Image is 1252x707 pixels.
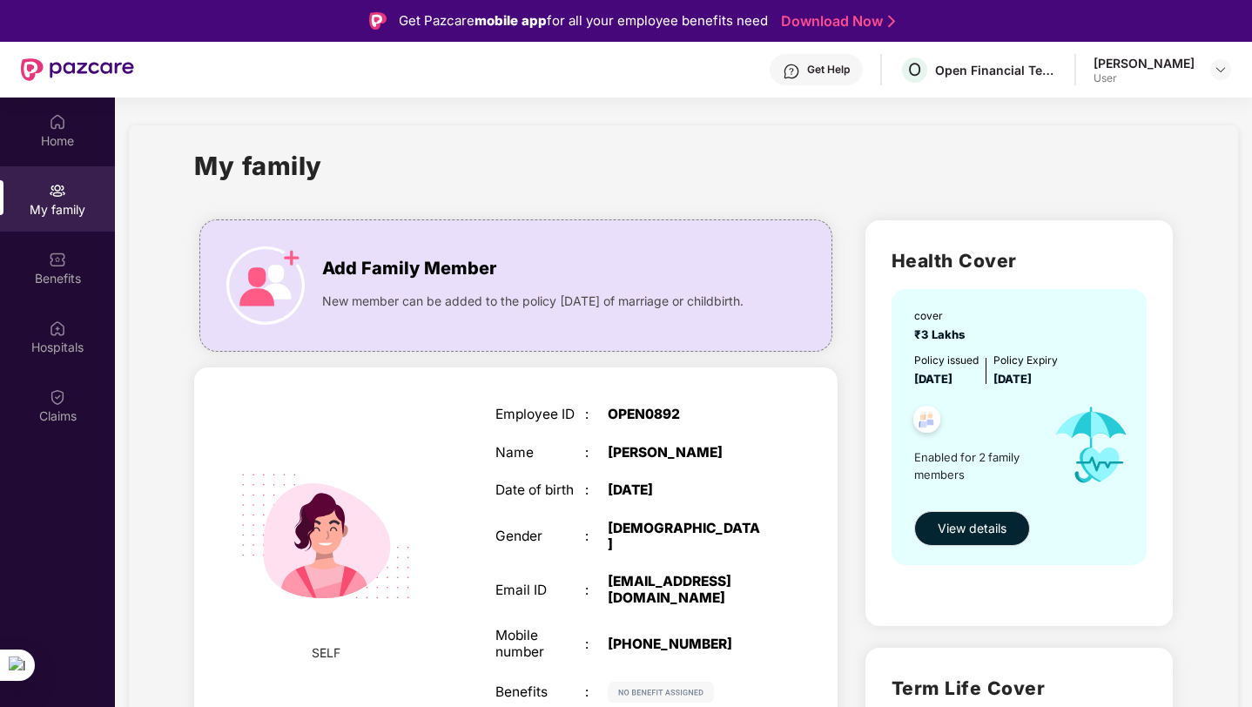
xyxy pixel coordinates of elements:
[585,445,608,461] div: :
[322,255,496,282] span: Add Family Member
[807,63,850,77] div: Get Help
[781,12,890,30] a: Download Now
[585,529,608,544] div: :
[49,388,66,406] img: svg+xml;base64,PHN2ZyBpZD0iQ2xhaW0iIHhtbG5zPSJodHRwOi8vd3d3LnczLm9yZy8yMDAwL3N2ZyIgd2lkdGg9IjIwIi...
[49,251,66,268] img: svg+xml;base64,PHN2ZyBpZD0iQmVuZWZpdHMiIHhtbG5zPSJodHRwOi8vd3d3LnczLm9yZy8yMDAwL3N2ZyIgd2lkdGg9Ij...
[399,10,768,31] div: Get Pazcare for all your employee benefits need
[226,246,305,325] img: icon
[892,246,1147,275] h2: Health Cover
[993,353,1058,369] div: Policy Expiry
[908,59,921,80] span: O
[993,372,1032,386] span: [DATE]
[369,12,387,30] img: Logo
[914,308,972,325] div: cover
[608,521,764,553] div: [DEMOGRAPHIC_DATA]
[495,407,585,422] div: Employee ID
[914,448,1039,484] span: Enabled for 2 family members
[585,407,608,422] div: :
[585,636,608,652] div: :
[495,529,585,544] div: Gender
[892,674,1147,703] h2: Term Life Cover
[608,482,764,498] div: [DATE]
[914,353,979,369] div: Policy issued
[219,429,433,643] img: svg+xml;base64,PHN2ZyB4bWxucz0iaHR0cDovL3d3dy53My5vcmcvMjAwMC9zdmciIHdpZHRoPSIyMjQiIGhlaWdodD0iMT...
[608,407,764,422] div: OPEN0892
[495,482,585,498] div: Date of birth
[608,636,764,652] div: [PHONE_NUMBER]
[495,628,585,660] div: Mobile number
[585,482,608,498] div: :
[1039,388,1144,502] img: icon
[1094,55,1195,71] div: [PERSON_NAME]
[585,582,608,598] div: :
[783,63,800,80] img: svg+xml;base64,PHN2ZyBpZD0iSGVscC0zMngzMiIgeG1sbnM9Imh0dHA6Ly93d3cudzMub3JnLzIwMDAvc3ZnIiB3aWR0aD...
[914,372,952,386] span: [DATE]
[49,182,66,199] img: svg+xml;base64,PHN2ZyB3aWR0aD0iMjAiIGhlaWdodD0iMjAiIHZpZXdCb3g9IjAgMCAyMCAyMCIgZmlsbD0ibm9uZSIgeG...
[1214,63,1228,77] img: svg+xml;base64,PHN2ZyBpZD0iRHJvcGRvd24tMzJ4MzIiIHhtbG5zPSJodHRwOi8vd3d3LnczLm9yZy8yMDAwL3N2ZyIgd2...
[21,58,134,81] img: New Pazcare Logo
[608,574,764,606] div: [EMAIL_ADDRESS][DOMAIN_NAME]
[935,62,1057,78] div: Open Financial Technologies Private Limited
[585,684,608,700] div: :
[1094,71,1195,85] div: User
[194,146,322,185] h1: My family
[608,682,714,703] img: svg+xml;base64,PHN2ZyB4bWxucz0iaHR0cDovL3d3dy53My5vcmcvMjAwMC9zdmciIHdpZHRoPSIxMjIiIGhlaWdodD0iMj...
[312,643,340,663] span: SELF
[914,511,1030,546] button: View details
[938,519,1006,538] span: View details
[608,445,764,461] div: [PERSON_NAME]
[914,327,972,341] span: ₹3 Lakhs
[495,582,585,598] div: Email ID
[475,12,547,29] strong: mobile app
[322,292,744,311] span: New member can be added to the policy [DATE] of marriage or childbirth.
[888,12,895,30] img: Stroke
[905,401,948,443] img: svg+xml;base64,PHN2ZyB4bWxucz0iaHR0cDovL3d3dy53My5vcmcvMjAwMC9zdmciIHdpZHRoPSI0OC45NDMiIGhlaWdodD...
[49,320,66,337] img: svg+xml;base64,PHN2ZyBpZD0iSG9zcGl0YWxzIiB4bWxucz0iaHR0cDovL3d3dy53My5vcmcvMjAwMC9zdmciIHdpZHRoPS...
[495,445,585,461] div: Name
[495,684,585,700] div: Benefits
[49,113,66,131] img: svg+xml;base64,PHN2ZyBpZD0iSG9tZSIgeG1sbnM9Imh0dHA6Ly93d3cudzMub3JnLzIwMDAvc3ZnIiB3aWR0aD0iMjAiIG...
